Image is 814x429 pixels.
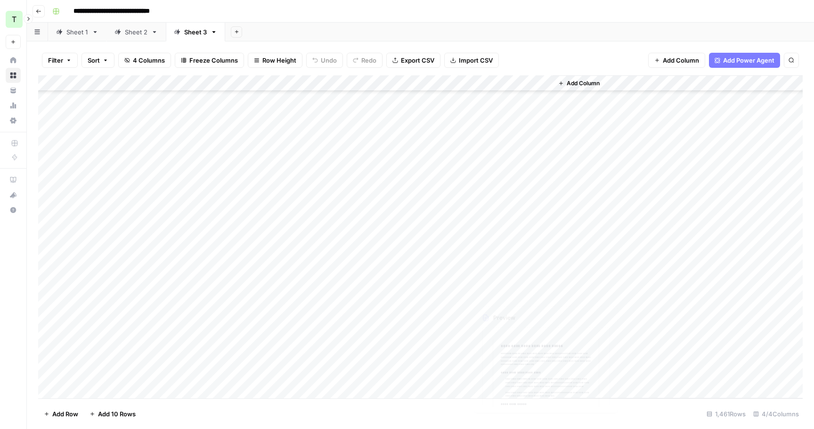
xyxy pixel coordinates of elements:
span: Undo [321,56,337,65]
button: Row Height [248,53,302,68]
a: Settings [6,113,21,128]
button: What's new? [6,187,21,202]
button: Undo [306,53,343,68]
span: Sort [88,56,100,65]
span: Export CSV [401,56,434,65]
span: Add Power Agent [723,56,774,65]
span: Freeze Columns [189,56,238,65]
div: Sheet 2 [125,27,147,37]
a: Your Data [6,83,21,98]
span: Add Row [52,409,78,419]
div: 4/4 Columns [749,406,803,421]
button: Add Column [554,77,603,89]
a: Usage [6,98,21,113]
div: Sheet 3 [184,27,207,37]
button: Help + Support [6,202,21,218]
span: Row Height [262,56,296,65]
a: Sheet 1 [48,23,106,41]
a: Browse [6,68,21,83]
a: Sheet 3 [166,23,225,41]
button: Freeze Columns [175,53,244,68]
button: Add Power Agent [709,53,780,68]
span: T [12,14,16,25]
a: Sheet 2 [106,23,166,41]
a: Home [6,53,21,68]
button: Import CSV [444,53,499,68]
button: Add 10 Rows [84,406,141,421]
span: Redo [361,56,376,65]
span: Import CSV [459,56,493,65]
button: Sort [81,53,114,68]
button: Workspace: TY SEO Team [6,8,21,31]
button: Add Row [38,406,84,421]
button: Add Column [648,53,705,68]
a: AirOps Academy [6,172,21,187]
span: Add 10 Rows [98,409,136,419]
span: Add Column [567,79,600,88]
div: Sheet 1 [66,27,88,37]
div: 1,461 Rows [703,406,749,421]
span: 4 Columns [133,56,165,65]
button: Redo [347,53,383,68]
button: 4 Columns [118,53,171,68]
span: Add Column [663,56,699,65]
div: What's new? [6,188,20,202]
span: Filter [48,56,63,65]
button: Export CSV [386,53,440,68]
button: Filter [42,53,78,68]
